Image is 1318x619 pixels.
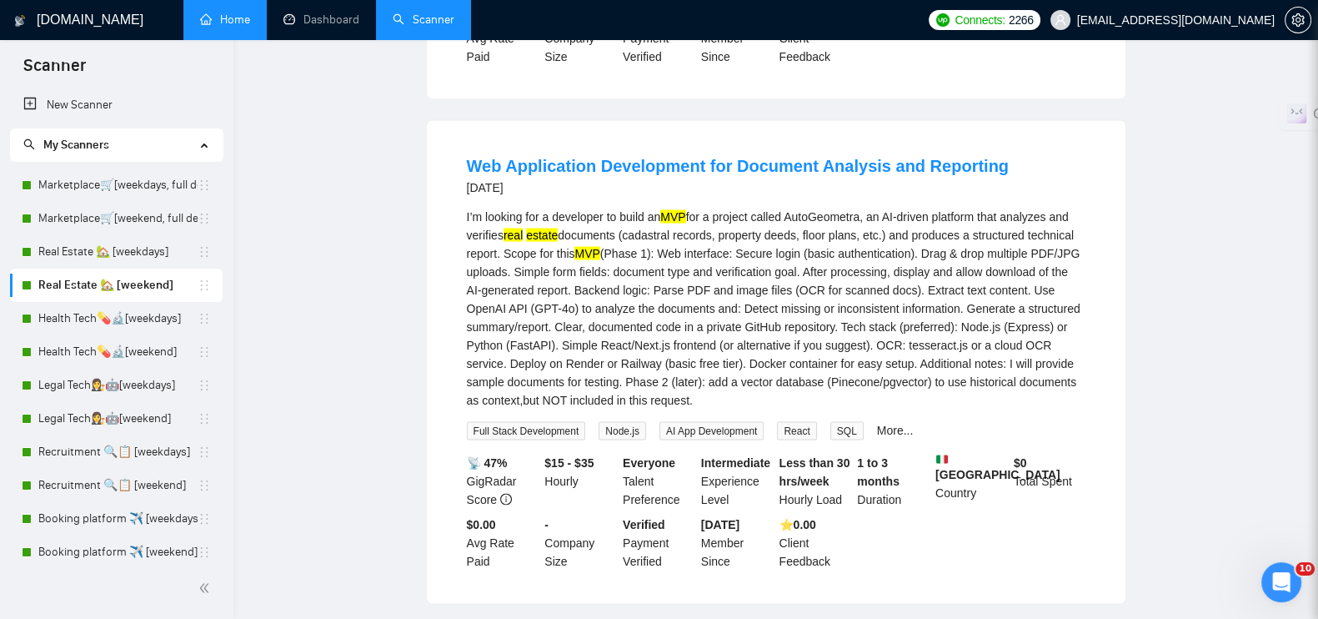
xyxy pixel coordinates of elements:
span: holder [198,179,211,192]
a: Recruitment 🔍📋 [weekdays] [38,435,198,469]
a: Real Estate 🏡 [weekend] [38,269,198,302]
b: Verified [623,518,665,531]
li: Legal Tech👩‍⚖️🤖[weekend] [10,402,223,435]
span: Scanner [10,53,99,88]
span: My Scanners [23,138,109,152]
li: Health Tech💊🔬[weekdays] [10,302,223,335]
span: React [777,422,816,440]
div: [DATE] [467,178,1009,198]
a: New Scanner [23,88,209,122]
span: user [1055,14,1066,26]
li: Marketplace🛒[weekend, full description] [10,202,223,235]
span: Node.js [599,422,646,440]
span: holder [198,445,211,459]
a: More... [877,424,914,437]
span: holder [198,312,211,325]
iframe: Intercom live chat [1261,562,1301,602]
span: double-left [198,580,215,596]
span: My Scanners [43,138,109,152]
span: holder [198,212,211,225]
div: Avg Rate Paid [464,516,542,571]
span: SQL [830,422,864,440]
a: Health Tech💊🔬[weekdays] [38,302,198,335]
span: holder [198,245,211,259]
mark: MVP [660,210,685,224]
a: Booking platform ✈️ [weekend] [38,536,198,569]
a: Booking platform ✈️ [weekdays] [38,502,198,536]
div: Company Size [541,516,619,571]
b: Everyone [623,456,675,470]
a: Legal Tech👩‍⚖️🤖[weekend] [38,402,198,435]
div: GigRadar Score [464,454,542,509]
mark: real [504,229,523,242]
span: holder [198,412,211,425]
a: searchScanner [393,13,454,27]
span: holder [198,345,211,359]
img: logo [14,8,26,34]
div: Member Since [698,516,776,571]
span: 10 [1295,562,1315,576]
div: Duration [854,454,932,509]
span: holder [198,512,211,526]
a: Health Tech💊🔬[weekend] [38,335,198,369]
li: Booking platform ✈️ [weekend] [10,536,223,569]
span: Full Stack Development [467,422,586,440]
div: Experience Level [698,454,776,509]
li: Legal Tech👩‍⚖️🤖[weekdays] [10,369,223,402]
mark: MVP [574,247,599,260]
b: $ 0 [1014,456,1027,470]
div: I’m looking for a developer to build an for a project called AutoGeometra, an AI-driven platform ... [467,208,1085,410]
a: Marketplace🛒[weekdays, full description] [38,169,198,202]
div: Country [932,454,1010,509]
span: holder [198,479,211,492]
b: [GEOGRAPHIC_DATA] [935,454,1060,481]
a: Legal Tech👩‍⚖️🤖[weekdays] [38,369,198,402]
span: info-circle [500,494,512,506]
a: Marketplace🛒[weekend, full description] [38,202,198,235]
span: holder [198,379,211,392]
a: Real Estate 🏡 [weekdays] [38,235,198,269]
span: setting [1285,13,1310,27]
a: dashboardDashboard [283,13,359,27]
b: ⭐️ 0.00 [779,518,816,531]
li: New Scanner [10,88,223,122]
b: $15 - $35 [544,456,594,470]
mark: estate [526,229,558,242]
li: Marketplace🛒[weekdays, full description] [10,169,223,202]
span: search [23,138,35,150]
li: Real Estate 🏡 [weekend] [10,269,223,302]
li: Health Tech💊🔬[weekend] [10,335,223,369]
b: 1 to 3 months [857,456,900,488]
li: Booking platform ✈️ [weekdays] [10,502,223,536]
span: 2266 [1009,11,1034,29]
b: [DATE] [701,518,739,531]
b: Less than 30 hrs/week [779,456,850,488]
div: Client Feedback [776,516,854,571]
div: Payment Verified [619,516,698,571]
a: Web Application Development for Document Analysis and Reporting [467,157,1009,175]
a: Recruitment 🔍📋 [weekend] [38,469,198,502]
span: holder [198,279,211,292]
img: upwork-logo.png [936,13,950,27]
button: setting [1285,7,1311,33]
b: Intermediate [701,456,770,470]
div: Total Spent [1010,454,1089,509]
li: Real Estate 🏡 [weekdays] [10,235,223,269]
img: 🇮🇹 [936,454,948,466]
div: Hourly Load [776,454,854,509]
a: homeHome [200,13,250,27]
span: holder [198,546,211,559]
b: $0.00 [467,518,496,531]
span: AI App Development [659,422,764,440]
div: Hourly [541,454,619,509]
div: Talent Preference [619,454,698,509]
b: - [544,518,549,531]
li: Recruitment 🔍📋 [weekend] [10,469,223,502]
li: Recruitment 🔍📋 [weekdays] [10,435,223,469]
b: 📡 47% [467,456,508,470]
a: setting [1285,13,1311,27]
span: Connects: [955,11,1005,29]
